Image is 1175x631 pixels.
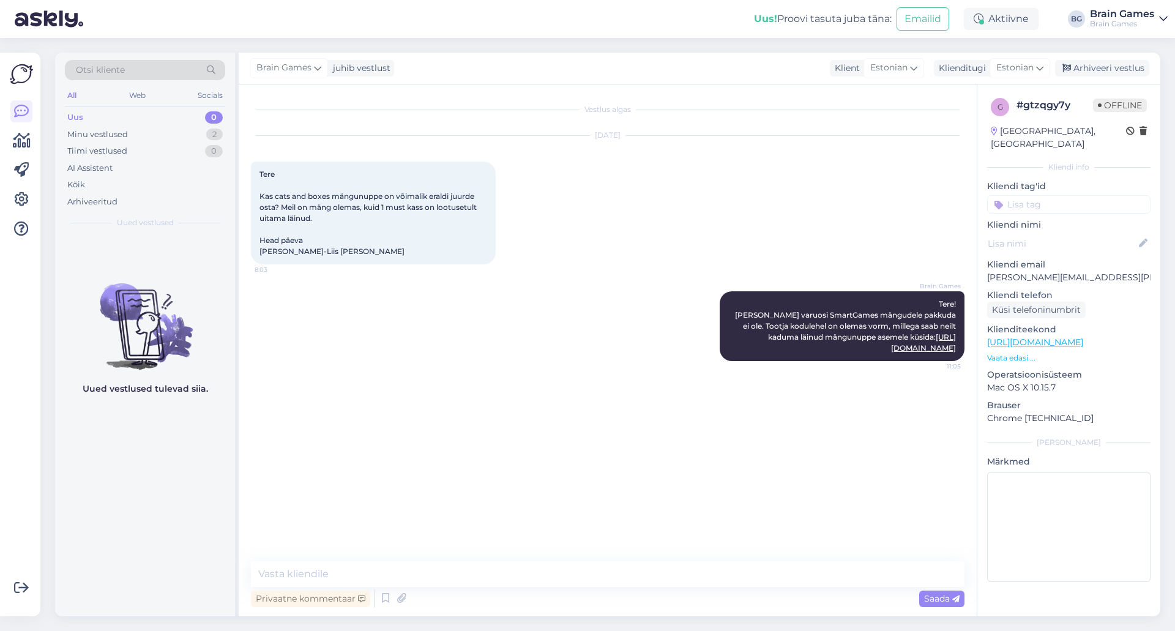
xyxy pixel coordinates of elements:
div: Uus [67,111,83,124]
p: Kliendi nimi [987,218,1151,231]
div: [DATE] [251,130,964,141]
button: Emailid [897,7,949,31]
p: Mac OS X 10.15.7 [987,381,1151,394]
a: Brain GamesBrain Games [1090,9,1168,29]
span: Uued vestlused [117,217,174,228]
div: Klient [830,62,860,75]
span: g [998,102,1003,111]
span: Brain Games [256,61,311,75]
input: Lisa nimi [988,237,1136,250]
p: Vaata edasi ... [987,353,1151,364]
span: Saada [924,593,960,604]
div: Kliendi info [987,162,1151,173]
p: Operatsioonisüsteem [987,368,1151,381]
p: Chrome [TECHNICAL_ID] [987,412,1151,425]
span: 11:05 [915,362,961,371]
div: 2 [206,129,223,141]
b: Uus! [754,13,777,24]
div: Privaatne kommentaar [251,591,370,607]
p: Brauser [987,399,1151,412]
div: BG [1068,10,1085,28]
div: Minu vestlused [67,129,128,141]
p: Märkmed [987,455,1151,468]
div: 0 [205,111,223,124]
div: juhib vestlust [328,62,390,75]
img: Askly Logo [10,62,33,86]
p: Klienditeekond [987,323,1151,336]
div: Kõik [67,179,85,191]
div: Küsi telefoninumbrit [987,302,1086,318]
p: Kliendi telefon [987,289,1151,302]
a: [URL][DOMAIN_NAME] [987,337,1083,348]
span: Estonian [996,61,1034,75]
span: Brain Games [915,282,961,291]
div: AI Assistent [67,162,113,174]
div: [GEOGRAPHIC_DATA], [GEOGRAPHIC_DATA] [991,125,1126,151]
div: All [65,88,79,103]
div: Vestlus algas [251,104,964,115]
div: Proovi tasuta juba täna: [754,12,892,26]
div: Brain Games [1090,19,1154,29]
div: Brain Games [1090,9,1154,19]
p: [PERSON_NAME][EMAIL_ADDRESS][PERSON_NAME][DOMAIN_NAME] [987,271,1151,284]
div: Aktiivne [964,8,1039,30]
input: Lisa tag [987,195,1151,214]
span: Otsi kliente [76,64,125,77]
div: Tiimi vestlused [67,145,127,157]
div: 0 [205,145,223,157]
img: No chats [55,261,235,372]
div: Web [127,88,148,103]
span: 8:03 [255,265,300,274]
span: Tere Kas cats and boxes mängunuppe on võimalik eraldi juurde osta? Meil on mäng olemas, kuid 1 mu... [259,170,479,256]
span: Offline [1093,99,1147,112]
div: Klienditugi [934,62,986,75]
span: Tere! [PERSON_NAME] varuosi SmartGames mängudele pakkuda ei ole. Tootja kodulehel on olemas vorm,... [735,299,958,353]
span: Estonian [870,61,908,75]
div: [PERSON_NAME] [987,437,1151,448]
p: Kliendi tag'id [987,180,1151,193]
div: Arhiveeritud [67,196,117,208]
p: Uued vestlused tulevad siia. [83,383,208,395]
p: Kliendi email [987,258,1151,271]
div: Socials [195,88,225,103]
div: # gtzqgy7y [1016,98,1093,113]
div: Arhiveeri vestlus [1055,60,1149,77]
